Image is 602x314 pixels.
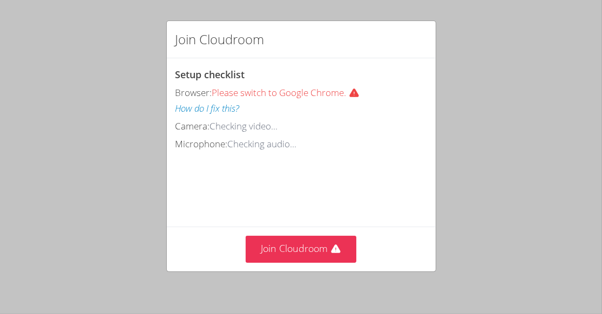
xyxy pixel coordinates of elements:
[228,138,297,150] span: Checking audio...
[246,236,356,262] button: Join Cloudroom
[175,68,245,81] span: Setup checklist
[175,86,212,99] span: Browser:
[210,120,278,132] span: Checking video...
[175,120,210,132] span: Camera:
[175,101,240,117] button: How do I fix this?
[175,138,228,150] span: Microphone:
[175,30,265,49] h2: Join Cloudroom
[212,86,364,99] span: Please switch to Google Chrome.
